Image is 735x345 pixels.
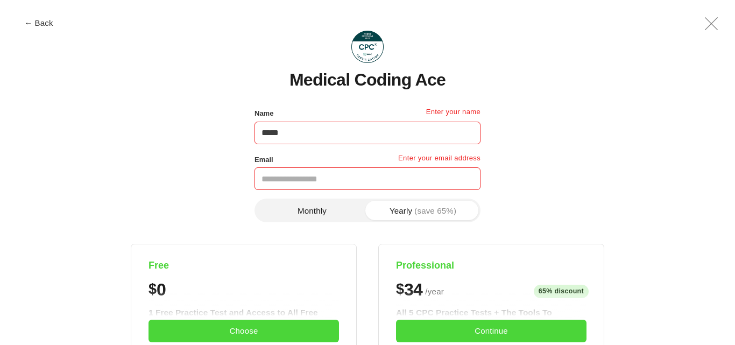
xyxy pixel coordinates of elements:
img: Medical Coding Ace [351,31,384,63]
input: Email [255,167,480,190]
button: Continue [396,320,586,342]
h4: Free [149,259,339,272]
input: Name [255,122,480,144]
span: 0 [157,281,166,298]
span: (save 65%) [414,207,456,215]
button: ← Back [17,19,60,27]
span: / year [425,285,444,298]
label: Name [255,107,273,121]
h4: Professional [396,259,586,272]
span: ← [24,19,32,27]
span: 65% discount [534,285,589,298]
button: Choose [149,320,339,342]
label: Email [255,153,273,167]
span: $ [149,281,157,298]
span: 34 [404,281,422,298]
span: $ [396,281,404,298]
p: Enter your email address [398,153,480,168]
button: Monthly [257,201,367,220]
button: Yearly(save 65%) [367,201,478,220]
p: Enter your name [426,107,480,122]
h1: Medical Coding Ace [289,71,446,89]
